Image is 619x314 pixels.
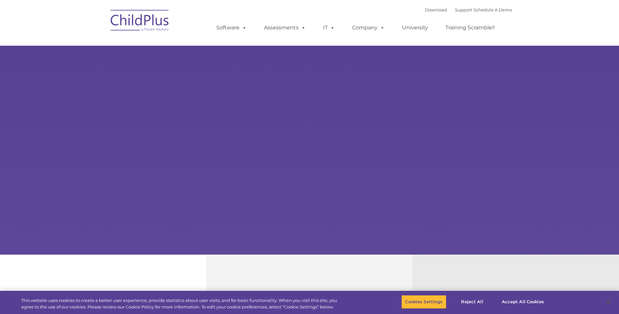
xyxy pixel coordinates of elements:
button: Cookies Settings [401,295,446,309]
div: This website uses cookies to create a better user experience, provide statistics about user visit... [21,297,340,310]
a: Company [346,21,391,34]
button: Close [601,295,616,309]
a: IT [317,21,341,34]
font: | [425,7,512,12]
a: Download [425,7,447,12]
a: University [395,21,435,34]
a: Training Scramble!! [439,21,501,34]
img: ChildPlus by Procare Solutions [107,5,173,38]
a: Schedule A Demo [473,7,512,12]
a: Assessments [257,21,312,34]
button: Reject All [452,295,493,309]
button: Accept All Cookies [498,295,548,309]
a: Software [210,21,253,34]
a: Support [455,7,472,12]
